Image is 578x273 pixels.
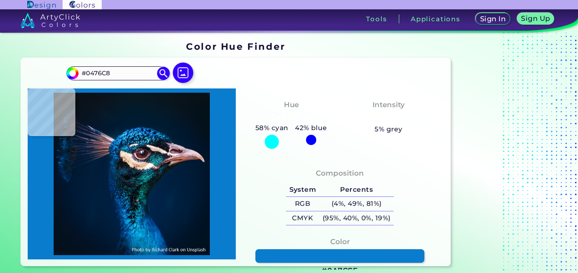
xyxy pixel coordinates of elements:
[292,122,330,134] h5: 42% blue
[319,211,394,225] h5: (95%, 40%, 0%, 19%)
[319,183,394,197] h5: Percents
[372,99,405,111] h4: Intensity
[319,197,394,211] h5: (4%, 49%, 81%)
[157,67,170,80] img: icon search
[481,16,505,22] h5: Sign In
[411,16,461,22] h3: Applications
[454,38,561,270] iframe: Advertisement
[20,13,80,28] img: logo_artyclick_colors_white.svg
[330,236,350,248] h4: Color
[284,99,299,111] h4: Hue
[370,112,407,122] h3: Vibrant
[267,112,315,122] h3: Cyan-Blue
[286,197,319,211] h5: RGB
[286,211,319,225] h5: CMYK
[32,93,232,255] img: img_pavlin.jpg
[523,15,549,22] h5: Sign Up
[316,167,364,179] h4: Composition
[375,124,402,135] h5: 5% grey
[252,122,292,134] h5: 58% cyan
[173,63,193,83] img: icon picture
[27,1,56,9] img: ArtyClick Design logo
[186,40,285,53] h1: Color Hue Finder
[366,16,387,22] h3: Tools
[519,14,552,24] a: Sign Up
[286,183,319,197] h5: System
[477,14,509,24] a: Sign In
[78,68,157,79] input: type color..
